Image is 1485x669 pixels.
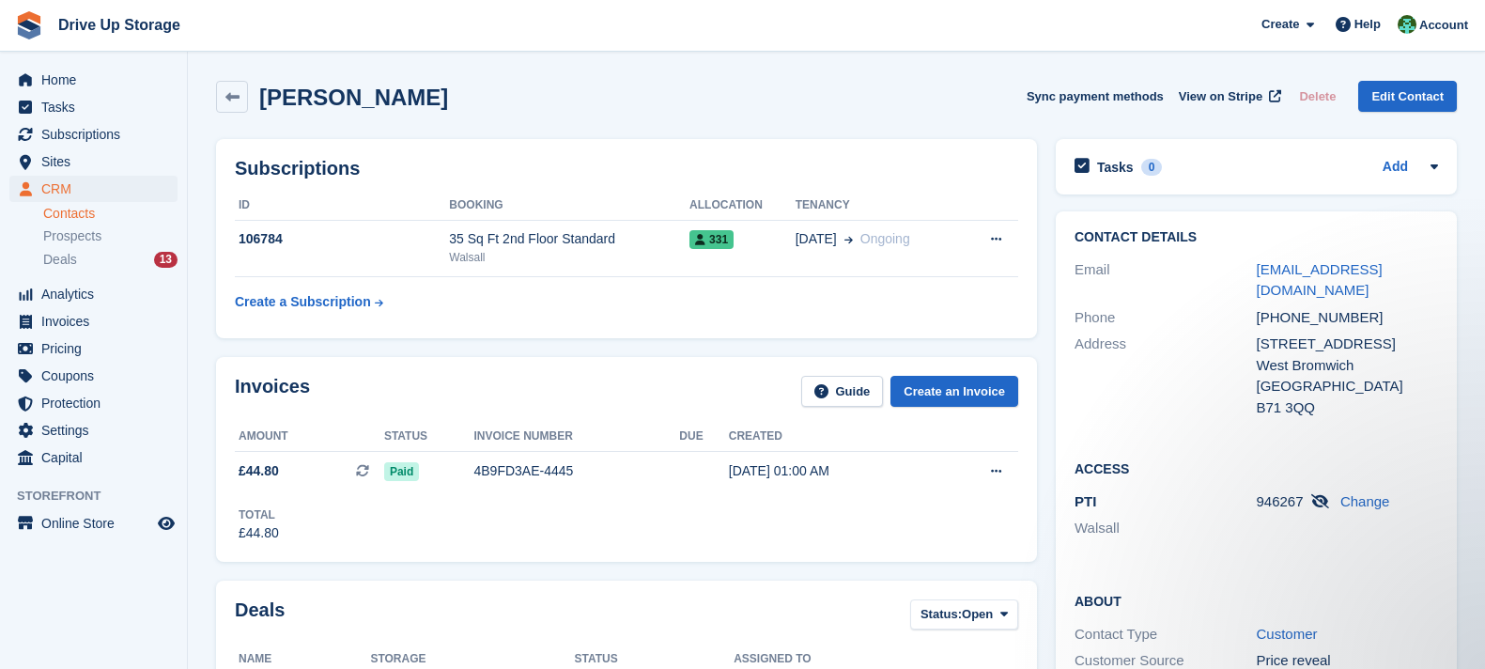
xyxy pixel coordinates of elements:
span: £44.80 [239,461,279,481]
button: Status: Open [910,599,1018,630]
h2: About [1075,591,1438,610]
a: View on Stripe [1171,81,1285,112]
a: menu [9,335,178,362]
span: Storefront [17,487,187,506]
a: Create an Invoice [890,376,1018,407]
a: Customer [1257,626,1318,642]
span: Pricing [41,335,154,362]
span: Open [962,605,993,624]
a: menu [9,390,178,416]
a: menu [9,67,178,93]
div: Address [1075,334,1257,418]
a: Guide [801,376,884,407]
button: Delete [1292,81,1343,112]
li: Walsall [1075,518,1257,539]
div: 13 [154,252,178,268]
span: 946267 [1257,493,1304,509]
div: [GEOGRAPHIC_DATA] [1257,376,1439,397]
th: Status [384,422,474,452]
a: Prospects [43,226,178,246]
span: Deals [43,251,77,269]
a: Deals 13 [43,250,178,270]
div: Create a Subscription [235,292,371,312]
div: Walsall [449,249,689,266]
h2: Access [1075,459,1438,477]
a: menu [9,94,178,120]
span: 331 [689,230,734,249]
a: menu [9,444,178,471]
a: menu [9,148,178,175]
span: Sites [41,148,154,175]
span: Online Store [41,510,154,537]
span: Prospects [43,227,101,245]
h2: [PERSON_NAME] [259,85,448,110]
h2: Tasks [1097,159,1134,176]
a: menu [9,363,178,389]
div: Contact Type [1075,624,1257,646]
span: Help [1354,15,1381,34]
a: menu [9,281,178,307]
a: Edit Contact [1358,81,1457,112]
div: 0 [1141,159,1163,176]
div: B71 3QQ [1257,397,1439,419]
span: Invoices [41,308,154,334]
h2: Invoices [235,376,310,407]
span: Settings [41,417,154,443]
a: Create a Subscription [235,285,383,319]
h2: Deals [235,599,285,634]
th: Due [679,422,728,452]
h2: Contact Details [1075,230,1438,245]
span: Coupons [41,363,154,389]
th: Allocation [689,191,796,221]
a: menu [9,308,178,334]
th: ID [235,191,449,221]
span: Capital [41,444,154,471]
a: menu [9,417,178,443]
span: View on Stripe [1179,87,1262,106]
a: Drive Up Storage [51,9,188,40]
a: menu [9,176,178,202]
th: Amount [235,422,384,452]
img: Camille [1398,15,1416,34]
span: Paid [384,462,419,481]
span: Subscriptions [41,121,154,148]
span: Account [1419,16,1468,35]
span: Status: [920,605,962,624]
a: [EMAIL_ADDRESS][DOMAIN_NAME] [1257,261,1383,299]
div: 35 Sq Ft 2nd Floor Standard [449,229,689,249]
th: Created [729,422,937,452]
h2: Subscriptions [235,158,1018,179]
span: Ongoing [860,231,910,246]
span: Tasks [41,94,154,120]
div: [PHONE_NUMBER] [1257,307,1439,329]
a: Add [1383,157,1408,179]
div: [STREET_ADDRESS] [1257,334,1439,355]
span: Analytics [41,281,154,307]
th: Invoice number [473,422,679,452]
a: Contacts [43,205,178,223]
button: Sync payment methods [1027,81,1164,112]
a: menu [9,121,178,148]
span: Protection [41,390,154,416]
div: Phone [1075,307,1257,329]
span: [DATE] [796,229,837,249]
span: PTI [1075,493,1096,509]
img: stora-icon-8386f47178a22dfd0bd8f6a31ec36ba5ce8667c1dd55bd0f319d3a0aa187defe.svg [15,11,43,39]
th: Booking [449,191,689,221]
a: Change [1340,493,1390,509]
span: CRM [41,176,154,202]
div: £44.80 [239,523,279,543]
a: menu [9,510,178,537]
span: Home [41,67,154,93]
div: [DATE] 01:00 AM [729,461,937,481]
a: Preview store [155,512,178,535]
div: Email [1075,259,1257,302]
div: 4B9FD3AE-4445 [473,461,679,481]
div: 106784 [235,229,449,249]
div: Total [239,506,279,523]
span: Create [1261,15,1299,34]
th: Tenancy [796,191,962,221]
div: West Bromwich [1257,355,1439,377]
